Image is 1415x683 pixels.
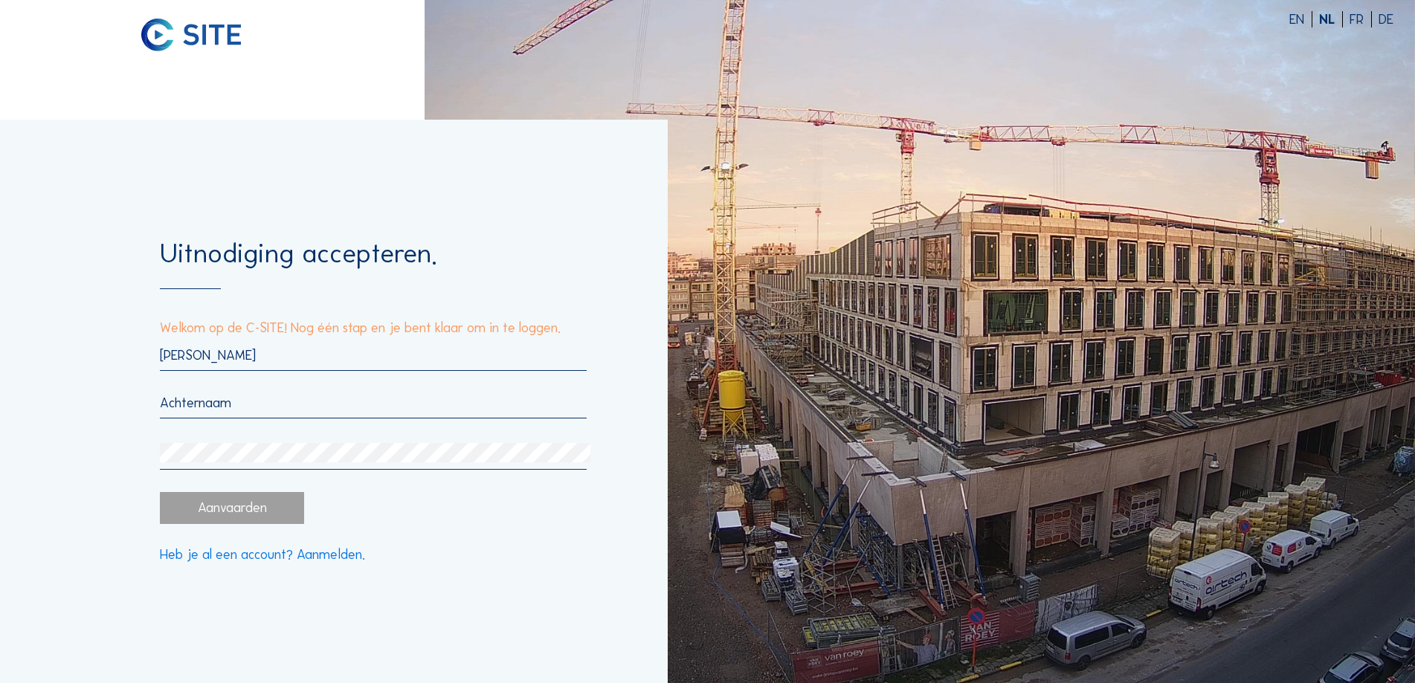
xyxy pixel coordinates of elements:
div: Uitnodiging accepteren. [160,241,587,289]
input: Achternaam [160,395,587,411]
p: Welkom op de C-SITE! Nog één stap en je bent klaar om in te loggen. [160,322,587,335]
div: FR [1350,13,1372,27]
input: Voornaam [160,347,587,363]
div: Aanvaarden [160,492,304,524]
img: C-SITE logo [141,19,240,52]
div: NL [1319,13,1343,27]
div: EN [1289,13,1312,27]
div: DE [1379,13,1393,27]
a: Heb je al een account? Aanmelden. [160,548,365,562]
